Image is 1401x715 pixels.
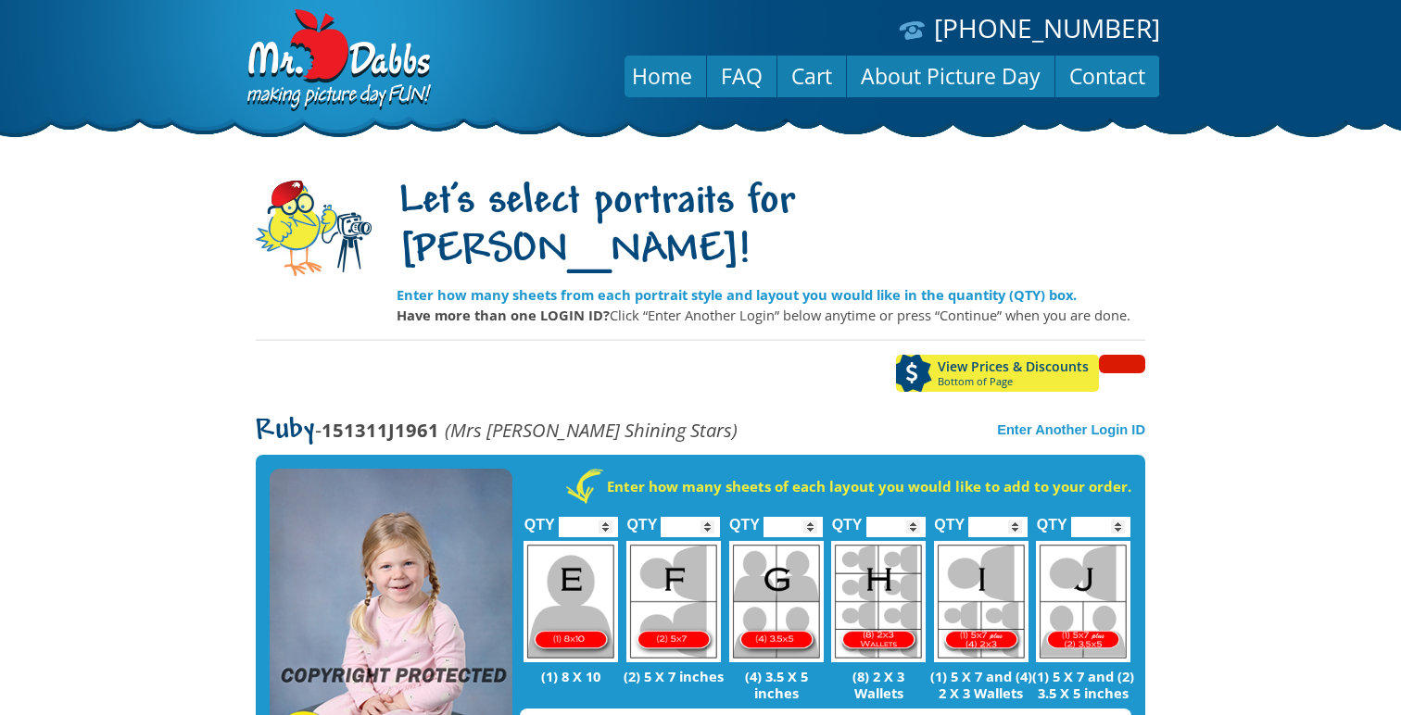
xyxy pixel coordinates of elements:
a: Contact [1055,54,1159,98]
a: Cart [777,54,846,98]
p: (1) 8 X 10 [520,668,623,684]
strong: Enter how many sheets from each portrait style and layout you would like in the quantity (QTY) box. [397,285,1077,304]
strong: Enter how many sheets of each layout you would like to add to your order. [607,477,1131,495]
p: (8) 2 X 3 Wallets [827,668,930,701]
p: - [256,420,738,441]
img: camera-mascot [256,181,372,276]
img: F [626,541,721,662]
p: (1) 5 X 7 and (2) 3.5 X 5 inches [1032,668,1135,701]
img: H [831,541,926,662]
img: I [934,541,1029,662]
a: Enter Another Login ID [997,422,1145,437]
a: About Picture Day [847,54,1054,98]
p: (2) 5 X 7 inches [623,668,726,684]
h1: Let's select portraits for [PERSON_NAME]! [397,179,1145,277]
img: Dabbs Company [241,9,434,113]
a: Home [618,54,706,98]
p: (4) 3.5 X 5 inches [725,668,827,701]
img: J [1036,541,1130,662]
label: QTY [524,496,555,542]
strong: 151311J1961 [322,417,439,443]
a: FAQ [707,54,776,98]
em: (Mrs [PERSON_NAME] Shining Stars) [445,417,738,443]
label: QTY [729,496,760,542]
span: Bottom of Page [938,376,1099,387]
p: (1) 5 X 7 and (4) 2 X 3 Wallets [929,668,1032,701]
p: Click “Enter Another Login” below anytime or press “Continue” when you are done. [397,305,1145,325]
img: E [524,541,618,662]
a: [PHONE_NUMBER] [934,10,1160,45]
label: QTY [832,496,863,542]
img: G [729,541,824,662]
span: Ruby [256,416,315,445]
label: QTY [934,496,965,542]
a: View Prices & DiscountsBottom of Page [896,355,1099,392]
strong: Have more than one LOGIN ID? [397,306,610,324]
label: QTY [626,496,657,542]
label: QTY [1037,496,1067,542]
